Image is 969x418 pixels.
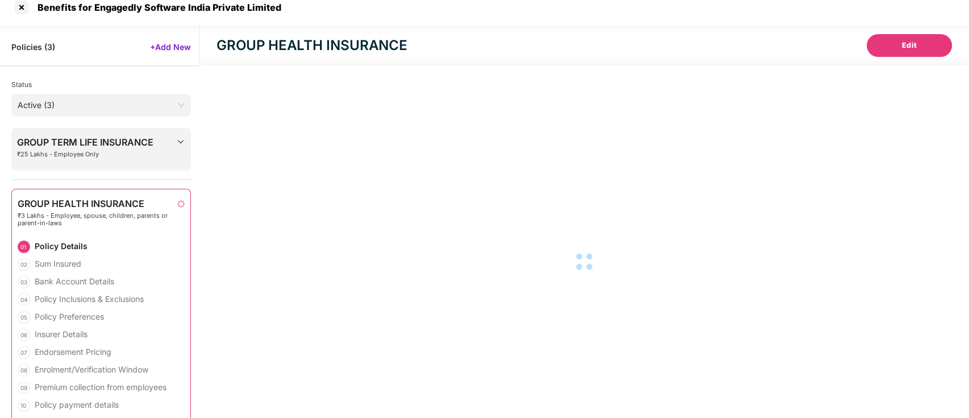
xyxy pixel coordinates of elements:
div: 05 [18,311,30,324]
div: Endorsement Pricing [35,346,111,357]
div: 06 [18,329,30,341]
div: 07 [18,346,30,359]
div: 08 [18,364,30,376]
div: 04 [18,293,30,306]
span: +Add New [150,42,191,52]
div: 10 [18,399,30,412]
div: Policy payment details [35,399,119,410]
div: 02 [18,258,30,271]
div: Insurer Details [35,329,88,340]
div: Enrolment/Verification Window [35,364,148,375]
div: 09 [18,382,30,394]
span: Active (3) [18,97,185,114]
div: Policy Inclusions & Exclusions [35,293,144,304]
span: ₹3 Lakhs - Employee, spouse, children, parents or parent-in-laws [18,212,177,227]
div: Policy Preferences [35,311,104,322]
span: Status [11,80,32,89]
div: Sum Insured [35,258,81,269]
img: svg+xml;base64,PHN2ZyBpZD0iRHJvcGRvd24tMzJ4MzIiIHhtbG5zPSJodHRwOi8vd3d3LnczLm9yZy8yMDAwL3N2ZyIgd2... [176,137,185,146]
div: Premium collection from employees [35,382,167,392]
div: Benefits for Engagedly Software India Private Limited [31,2,281,13]
span: Edit [902,40,917,51]
span: GROUP TERM LIFE INSURANCE [17,137,153,147]
div: 01 [18,241,30,253]
div: GROUP HEALTH INSURANCE [217,35,407,56]
span: GROUP HEALTH INSURANCE [18,198,177,209]
div: Bank Account Details [35,276,114,287]
span: ₹25 Lakhs - Employee Only [17,151,153,158]
button: Edit [867,34,952,57]
span: Policies ( 3 ) [11,42,55,52]
div: Policy Details [35,241,88,251]
div: 03 [18,276,30,288]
